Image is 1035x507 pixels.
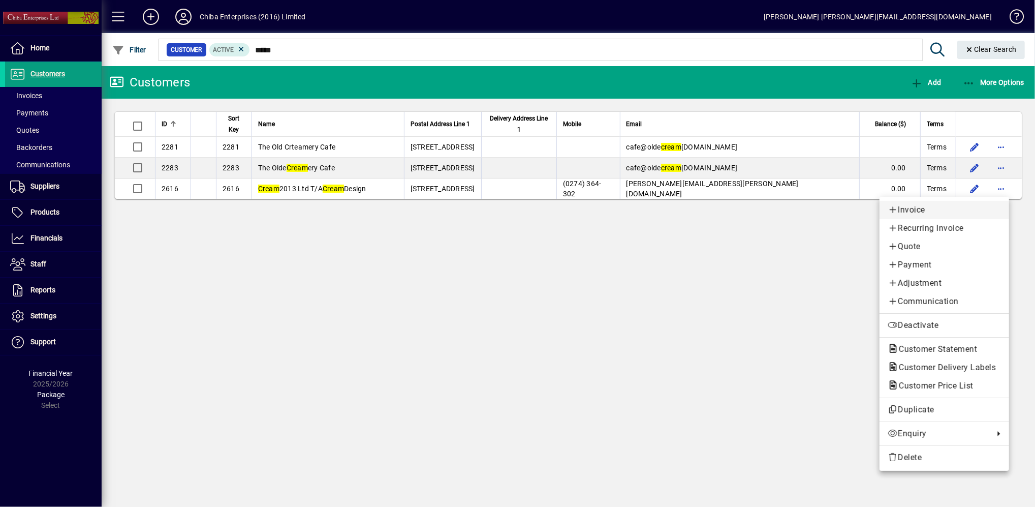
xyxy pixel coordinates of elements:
span: Customer Delivery Labels [888,363,1001,372]
span: Adjustment [888,277,1001,289]
button: Deactivate customer [880,316,1009,335]
span: Customer Statement [888,344,982,354]
span: Delete [888,452,1001,464]
span: Communication [888,295,1001,308]
span: Deactivate [888,319,1001,332]
span: Customer Price List [888,381,979,391]
span: Recurring Invoice [888,222,1001,234]
span: Quote [888,241,1001,253]
span: Duplicate [888,404,1001,416]
span: Payment [888,259,1001,271]
span: Enquiry [888,428,989,440]
span: Invoice [888,204,1001,216]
